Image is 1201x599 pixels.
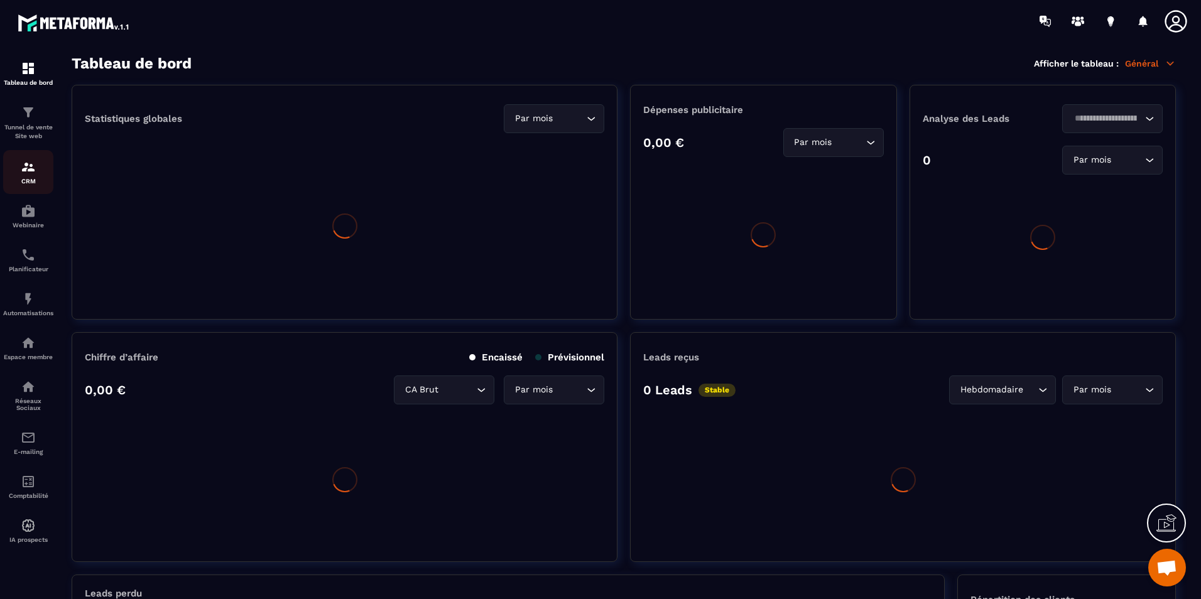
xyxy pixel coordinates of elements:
[949,375,1056,404] div: Search for option
[555,383,584,397] input: Search for option
[18,11,131,34] img: logo
[21,474,36,489] img: accountant
[21,518,36,533] img: automations
[643,135,684,150] p: 0,00 €
[835,136,863,149] input: Search for option
[783,128,884,157] div: Search for option
[3,353,53,360] p: Espace membre
[3,492,53,499] p: Comptabilité
[1125,58,1176,69] p: Général
[504,104,604,133] div: Search for option
[3,448,53,455] p: E-mailing
[21,291,36,306] img: automations
[3,282,53,326] a: automationsautomationsAutomatisations
[3,421,53,465] a: emailemailE-mailing
[21,105,36,120] img: formation
[1062,104,1163,133] div: Search for option
[3,178,53,185] p: CRM
[85,113,182,124] p: Statistiques globales
[21,61,36,76] img: formation
[504,375,604,404] div: Search for option
[3,238,53,282] a: schedulerschedulerPlanificateur
[1148,549,1186,586] div: Ouvrir le chat
[3,79,53,86] p: Tableau de bord
[3,150,53,194] a: formationformationCRM
[535,352,604,363] p: Prévisionnel
[441,383,474,397] input: Search for option
[3,266,53,273] p: Planificateur
[3,370,53,421] a: social-networksocial-networkRéseaux Sociaux
[3,465,53,509] a: accountantaccountantComptabilité
[21,335,36,350] img: automations
[3,123,53,141] p: Tunnel de vente Site web
[698,384,736,397] p: Stable
[1070,383,1114,397] span: Par mois
[85,352,158,363] p: Chiffre d’affaire
[1062,375,1163,404] div: Search for option
[21,430,36,445] img: email
[85,382,126,397] p: 0,00 €
[1114,153,1142,167] input: Search for option
[3,397,53,411] p: Réseaux Sociaux
[3,95,53,150] a: formationformationTunnel de vente Site web
[512,383,555,397] span: Par mois
[3,326,53,370] a: automationsautomationsEspace membre
[1070,153,1114,167] span: Par mois
[643,352,699,363] p: Leads reçus
[21,247,36,262] img: scheduler
[1026,383,1035,397] input: Search for option
[1034,58,1119,68] p: Afficher le tableau :
[402,383,441,397] span: CA Brut
[3,51,53,95] a: formationformationTableau de bord
[394,375,494,404] div: Search for option
[21,159,36,175] img: formation
[643,104,883,116] p: Dépenses publicitaire
[3,194,53,238] a: automationsautomationsWebinaire
[923,113,1043,124] p: Analyse des Leads
[85,588,142,599] p: Leads perdu
[21,203,36,219] img: automations
[1114,383,1142,397] input: Search for option
[923,153,931,168] p: 0
[469,352,523,363] p: Encaissé
[1070,112,1142,126] input: Search for option
[643,382,692,397] p: 0 Leads
[3,310,53,316] p: Automatisations
[3,222,53,229] p: Webinaire
[512,112,555,126] span: Par mois
[555,112,584,126] input: Search for option
[21,379,36,394] img: social-network
[791,136,835,149] span: Par mois
[3,536,53,543] p: IA prospects
[957,383,1026,397] span: Hebdomadaire
[72,55,192,72] h3: Tableau de bord
[1062,146,1163,175] div: Search for option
